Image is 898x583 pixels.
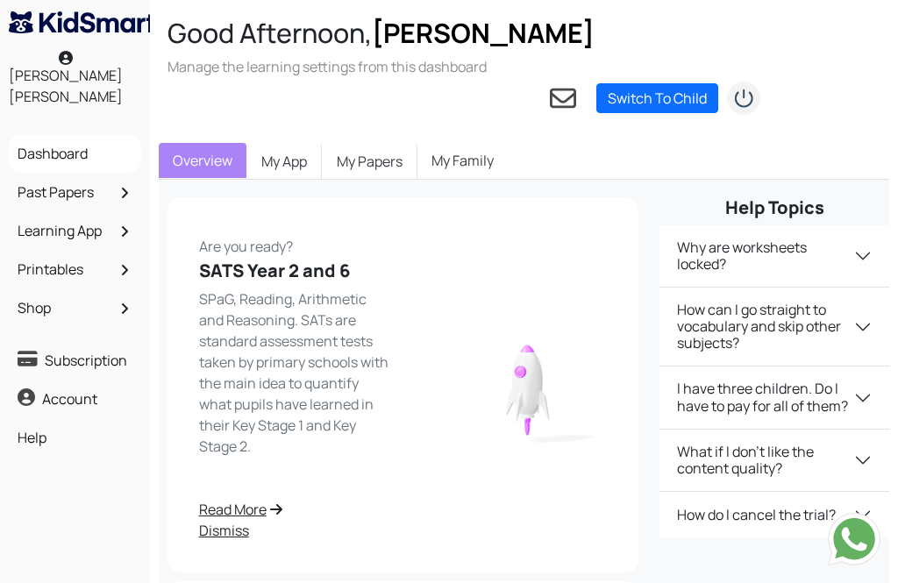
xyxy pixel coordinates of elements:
[159,143,246,178] a: Overview
[13,216,137,245] a: Learning App
[13,384,137,414] a: Account
[659,492,889,537] button: How do I cancel the trial?
[449,322,607,446] img: rocket
[659,197,889,218] h5: Help Topics
[322,143,417,180] a: My Papers
[13,177,137,207] a: Past Papers
[13,345,137,375] a: Subscription
[199,260,393,281] h5: SATS Year 2 and 6
[167,57,595,76] h3: Manage the learning settings from this dashboard
[199,229,393,257] p: Are you ready?
[9,11,154,33] img: KidSmart logo
[246,143,322,180] a: My App
[372,15,595,51] span: [PERSON_NAME]
[417,143,508,178] a: My Family
[659,430,889,491] button: What if I don't like the content quality?
[659,366,889,428] button: I have three children. Do I have to pay for all of them?
[828,513,880,565] img: Send whatsapp message to +442080035976
[199,520,393,541] a: Dismiss
[13,293,137,323] a: Shop
[726,81,761,116] img: logout2.png
[13,254,137,284] a: Printables
[13,423,137,452] a: Help
[13,139,137,168] a: Dashboard
[659,225,889,287] button: Why are worksheets locked?
[659,288,889,366] button: How can I go straight to vocabulary and skip other subjects?
[199,288,393,457] p: SPaG, Reading, Arithmetic and Reasoning. SATs are standard assessment tests taken by primary scho...
[596,83,718,113] a: Switch To Child
[167,18,595,50] h2: Good Afternoon,
[199,499,393,520] a: Read More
